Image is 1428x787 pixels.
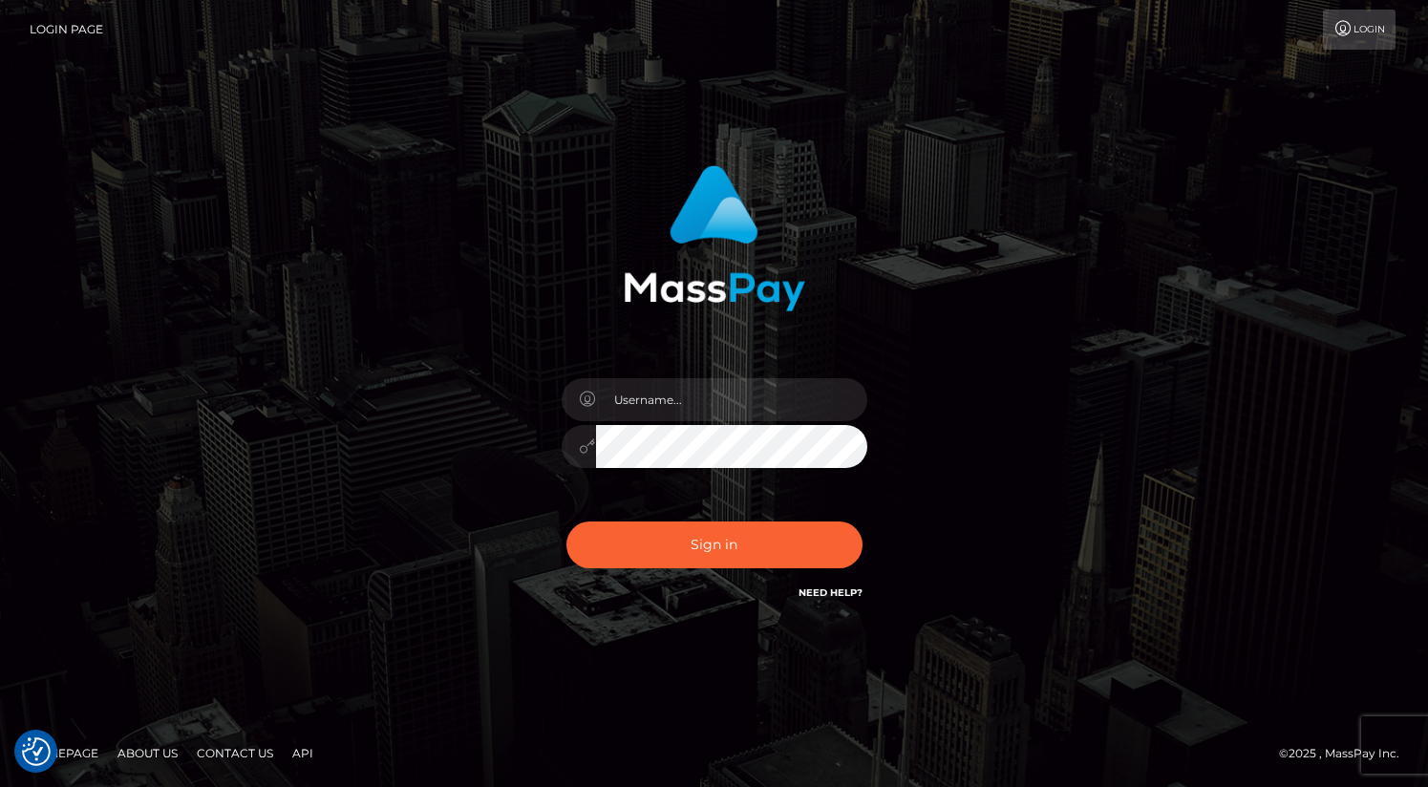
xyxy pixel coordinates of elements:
a: About Us [110,738,185,768]
a: Homepage [21,738,106,768]
input: Username... [596,378,867,421]
img: MassPay Login [624,165,805,311]
a: Need Help? [799,586,863,599]
a: Login [1323,10,1396,50]
a: API [285,738,321,768]
img: Revisit consent button [22,737,51,766]
div: © 2025 , MassPay Inc. [1279,743,1414,764]
button: Consent Preferences [22,737,51,766]
button: Sign in [566,521,863,568]
a: Contact Us [189,738,281,768]
a: Login Page [30,10,103,50]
